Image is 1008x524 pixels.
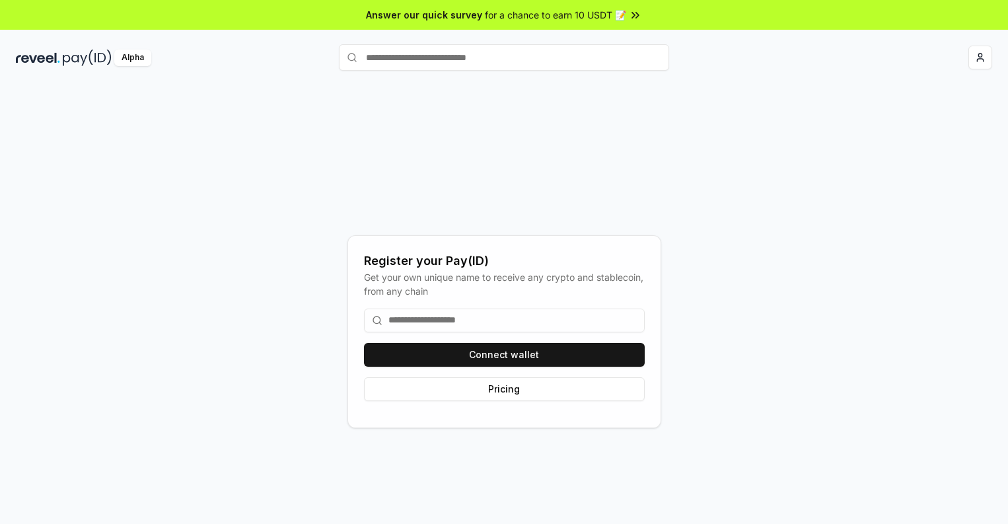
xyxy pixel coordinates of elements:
img: reveel_dark [16,50,60,66]
div: Alpha [114,50,151,66]
span: for a chance to earn 10 USDT 📝 [485,8,626,22]
button: Pricing [364,377,645,401]
span: Answer our quick survey [366,8,482,22]
div: Register your Pay(ID) [364,252,645,270]
img: pay_id [63,50,112,66]
button: Connect wallet [364,343,645,367]
div: Get your own unique name to receive any crypto and stablecoin, from any chain [364,270,645,298]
